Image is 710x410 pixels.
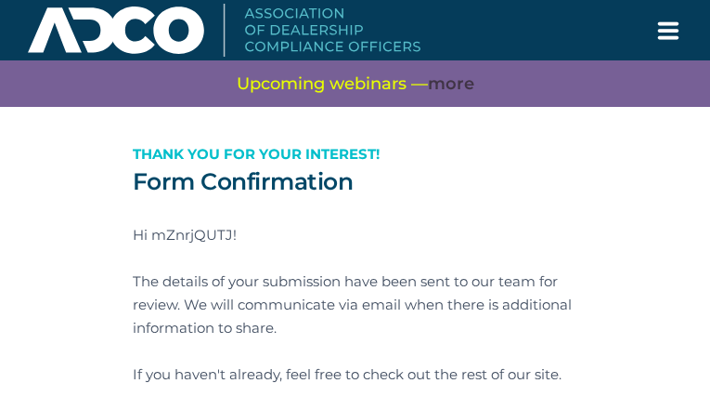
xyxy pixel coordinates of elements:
p: If you haven't already, feel free to check out the rest of our site. [133,363,578,386]
span: Upcoming webinars — [237,73,474,96]
a: more [428,73,474,96]
img: Association of Dealership Compliance Officers logo [28,4,420,56]
p: The details of your submission have been sent to our team for review. We will communicate via ema... [133,270,578,339]
h2: Form Confirmation [133,167,578,195]
p: Thank you for your interest! [133,142,578,165]
p: Hi mZnrjQUTJ! [133,223,578,246]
